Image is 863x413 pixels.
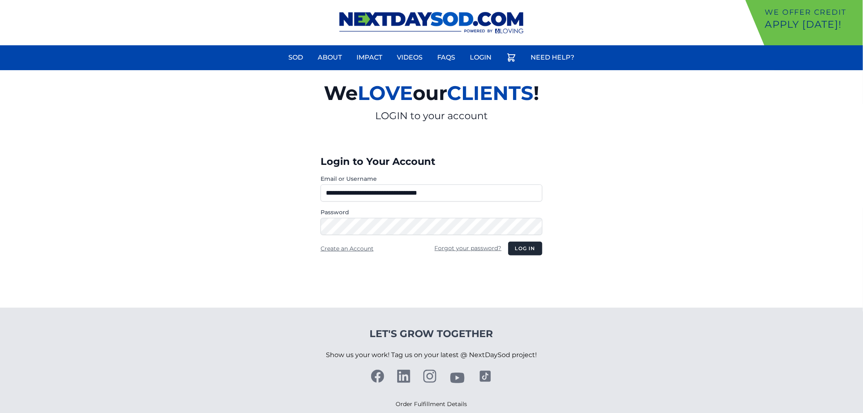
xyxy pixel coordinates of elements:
a: Create an Account [321,245,374,252]
p: Apply [DATE]! [765,18,860,31]
p: LOGIN to your account [229,109,634,122]
label: Password [321,208,542,216]
h4: Let's Grow Together [326,327,537,340]
a: Need Help? [526,48,580,67]
a: Videos [392,48,428,67]
a: Order Fulfillment Details [396,400,467,408]
button: Log in [508,242,542,255]
a: Forgot your password? [435,244,502,252]
span: CLIENTS [447,81,533,105]
p: We offer Credit [765,7,860,18]
a: Login [465,48,497,67]
a: FAQs [433,48,460,67]
a: About [313,48,347,67]
span: LOVE [358,81,413,105]
a: Impact [352,48,387,67]
a: Sod [284,48,308,67]
label: Email or Username [321,175,542,183]
h3: Login to Your Account [321,155,542,168]
h2: We our ! [229,77,634,109]
p: Show us your work! Tag us on your latest @ NextDaySod project! [326,340,537,370]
